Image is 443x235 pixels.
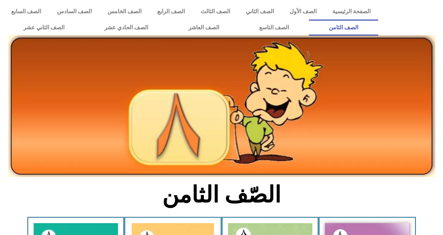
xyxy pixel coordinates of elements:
a: الصف التاسع [239,20,309,36]
a: الصف العاشر [168,20,239,36]
a: الصف الثامن [309,20,378,36]
a: الصف السابع [4,3,49,20]
h2: الصّف الثامن [106,181,337,208]
a: الصف الثاني [238,3,282,20]
a: الصف السادس [49,3,99,20]
a: الصف الثاني عشر [4,20,84,36]
a: الصف الأول [282,3,324,20]
a: الصفحة الرئيسية [324,3,378,20]
a: الصف الثالث [193,3,238,20]
a: الصف الرابع [149,3,193,20]
a: الصف الحادي عشر [84,20,168,36]
a: الصف الخامس [99,3,149,20]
